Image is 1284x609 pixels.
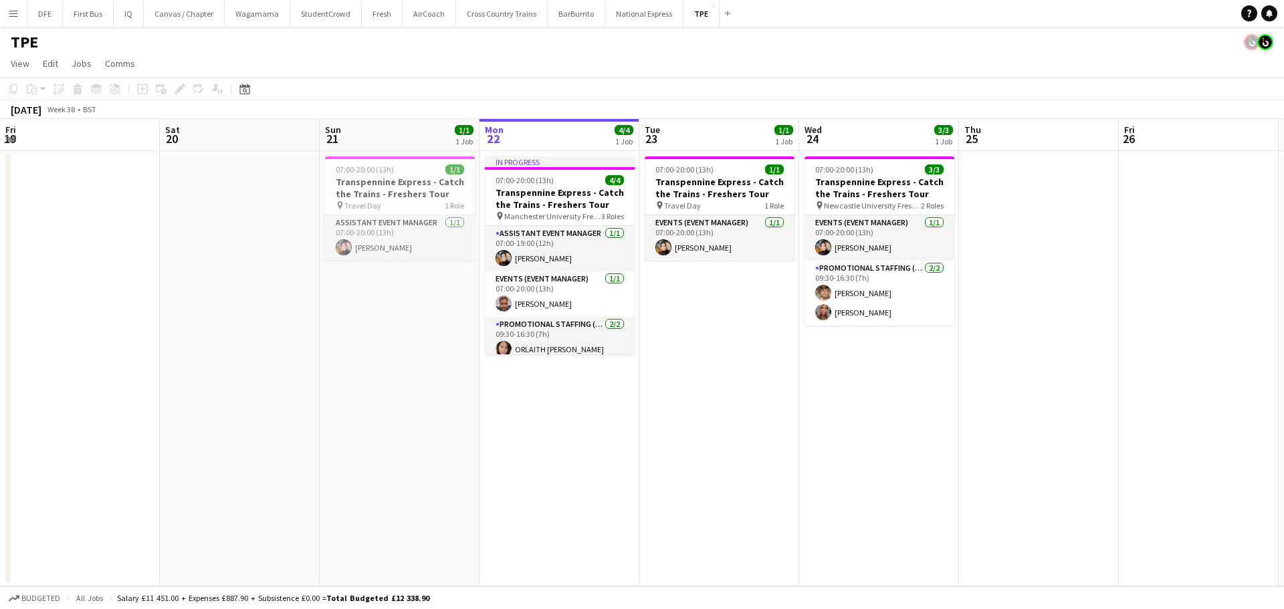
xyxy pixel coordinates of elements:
[485,271,635,317] app-card-role: Events (Event Manager)1/107:00-20:00 (13h)[PERSON_NAME]
[21,594,60,603] span: Budgeted
[655,164,714,174] span: 07:00-20:00 (13h)
[683,1,720,27] button: TPE
[362,1,403,27] button: Fresh
[615,136,633,146] div: 1 Job
[774,125,793,135] span: 1/1
[645,156,794,261] app-job-card: 07:00-20:00 (13h)1/1Transpennine Express - Catch the Trains - Freshers Tour Travel Day1 RoleEvent...
[921,201,944,211] span: 2 Roles
[805,156,954,326] app-job-card: 07:00-20:00 (13h)3/3Transpennine Express - Catch the Trains - Freshers Tour Newcastle University ...
[7,591,62,606] button: Budgeted
[144,1,225,27] button: Canvas / Chapter
[1122,131,1135,146] span: 26
[802,131,822,146] span: 24
[455,125,473,135] span: 1/1
[3,131,16,146] span: 19
[455,136,473,146] div: 1 Job
[605,1,683,27] button: National Express
[100,55,140,72] a: Comms
[43,57,58,70] span: Edit
[485,124,504,136] span: Mon
[645,176,794,200] h3: Transpennine Express - Catch the Trains - Freshers Tour
[163,131,180,146] span: 20
[485,156,635,167] div: In progress
[290,1,362,27] button: StudentCrowd
[615,125,633,135] span: 4/4
[11,57,29,70] span: View
[485,156,635,354] app-job-card: In progress07:00-20:00 (13h)4/4Transpennine Express - Catch the Trains - Freshers Tour Manchester...
[83,104,96,114] div: BST
[225,1,290,27] button: Wagamama
[445,201,464,211] span: 1 Role
[483,131,504,146] span: 22
[824,201,921,211] span: Newcastle University Freshers Fair
[325,215,475,261] app-card-role: Assistant Event Manager1/107:00-20:00 (13h)[PERSON_NAME]
[496,175,554,185] span: 07:00-20:00 (13h)
[925,164,944,174] span: 3/3
[66,55,97,72] a: Jobs
[934,125,953,135] span: 3/3
[165,124,180,136] span: Sat
[114,1,144,27] button: IQ
[962,131,981,146] span: 25
[1124,124,1135,136] span: Fri
[117,593,429,603] div: Salary £11 451.00 + Expenses £887.90 + Subsistence £0.00 =
[805,215,954,261] app-card-role: Events (Event Manager)1/107:00-20:00 (13h)[PERSON_NAME]
[548,1,605,27] button: BarBurrito
[325,124,341,136] span: Sun
[805,176,954,200] h3: Transpennine Express - Catch the Trains - Freshers Tour
[11,32,38,52] h1: TPE
[326,593,429,603] span: Total Budgeted £12 338.90
[805,124,822,136] span: Wed
[1244,34,1260,50] app-user-avatar: Tim Bodenham
[485,317,635,382] app-card-role: Promotional Staffing (Brand Ambassadors)2/209:30-16:30 (7h)ORLAITH [PERSON_NAME]
[11,103,41,116] div: [DATE]
[456,1,548,27] button: Cross Country Trains
[764,201,784,211] span: 1 Role
[344,201,381,211] span: Travel Day
[485,187,635,211] h3: Transpennine Express - Catch the Trains - Freshers Tour
[323,131,341,146] span: 21
[37,55,64,72] a: Edit
[815,164,873,174] span: 07:00-20:00 (13h)
[643,131,660,146] span: 23
[964,124,981,136] span: Thu
[325,176,475,200] h3: Transpennine Express - Catch the Trains - Freshers Tour
[805,261,954,326] app-card-role: Promotional Staffing (Brand Ambassadors)2/209:30-16:30 (7h)[PERSON_NAME][PERSON_NAME]
[601,211,624,221] span: 3 Roles
[765,164,784,174] span: 1/1
[645,215,794,261] app-card-role: Events (Event Manager)1/107:00-20:00 (13h)[PERSON_NAME]
[1257,34,1273,50] app-user-avatar: Tim Bodenham
[504,211,601,221] span: Manchester University Freshers Fair
[63,1,114,27] button: First Bus
[605,175,624,185] span: 4/4
[74,593,106,603] span: All jobs
[72,57,92,70] span: Jobs
[935,136,952,146] div: 1 Job
[27,1,63,27] button: DFE
[105,57,135,70] span: Comms
[325,156,475,261] app-job-card: 07:00-20:00 (13h)1/1Transpennine Express - Catch the Trains - Freshers Tour Travel Day1 RoleAssis...
[445,164,464,174] span: 1/1
[485,226,635,271] app-card-role: Assistant Event Manager1/107:00-19:00 (12h)[PERSON_NAME]
[5,124,16,136] span: Fri
[336,164,394,174] span: 07:00-20:00 (13h)
[645,124,660,136] span: Tue
[44,104,78,114] span: Week 38
[403,1,456,27] button: AirCoach
[664,201,701,211] span: Travel Day
[5,55,35,72] a: View
[775,136,792,146] div: 1 Job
